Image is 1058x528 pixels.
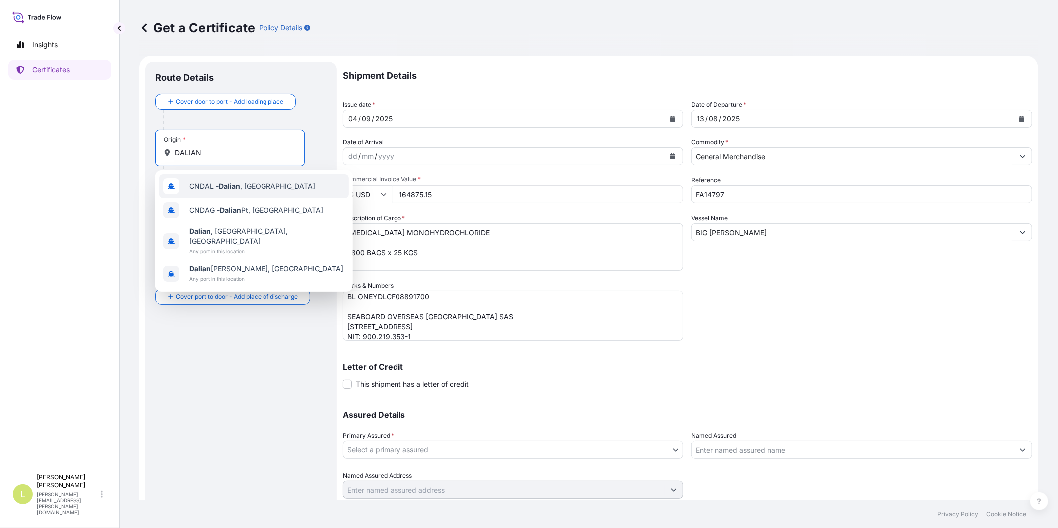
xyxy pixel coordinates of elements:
[155,170,353,292] div: Show suggestions
[155,72,214,84] p: Route Details
[692,147,1014,165] input: Type to search commodity
[691,431,736,441] label: Named Assured
[343,411,1032,419] p: Assured Details
[986,510,1026,518] p: Cookie Notice
[347,150,358,162] div: day,
[665,111,681,127] button: Calendar
[393,185,683,203] input: Enter amount
[20,489,25,499] span: L
[189,274,343,284] span: Any port in this location
[691,213,728,223] label: Vessel Name
[343,471,412,481] label: Named Assured Address
[189,205,323,215] span: CNDAG - Pt, [GEOGRAPHIC_DATA]
[1014,111,1030,127] button: Calendar
[37,473,99,489] p: [PERSON_NAME] [PERSON_NAME]
[1014,223,1032,241] button: Show suggestions
[139,20,255,36] p: Get a Certificate
[691,137,728,147] label: Commodity
[691,175,721,185] label: Reference
[721,113,741,125] div: year,
[937,510,978,518] p: Privacy Policy
[343,175,683,183] span: Commercial Invoice Value
[32,65,70,75] p: Certificates
[347,445,428,455] span: Select a primary assured
[259,23,302,33] p: Policy Details
[343,281,394,291] label: Marks & Numbers
[361,150,375,162] div: month,
[343,137,384,147] span: Date of Arrival
[343,213,405,223] label: Description of Cargo
[176,292,298,302] span: Cover port to door - Add place of discharge
[219,182,240,190] b: Dalian
[356,379,469,389] span: This shipment has a letter of credit
[696,113,705,125] div: day,
[37,491,99,515] p: [PERSON_NAME][EMAIL_ADDRESS][PERSON_NAME][DOMAIN_NAME]
[343,100,375,110] span: Issue date
[343,431,394,441] span: Primary Assured
[176,97,283,107] span: Cover door to port - Add loading place
[358,150,361,162] div: /
[377,150,395,162] div: year,
[705,113,708,125] div: /
[375,150,377,162] div: /
[220,206,241,214] b: Dalian
[691,185,1032,203] input: Enter booking reference
[175,148,292,158] input: Origin
[719,113,721,125] div: /
[189,226,345,246] span: , [GEOGRAPHIC_DATA], [GEOGRAPHIC_DATA]
[32,40,58,50] p: Insights
[343,363,1032,371] p: Letter of Credit
[1014,441,1032,459] button: Show suggestions
[164,136,186,144] div: Origin
[189,246,345,256] span: Any port in this location
[374,113,394,125] div: year,
[189,264,211,273] b: Dalian
[343,62,1032,90] p: Shipment Details
[189,264,343,274] span: [PERSON_NAME], [GEOGRAPHIC_DATA]
[343,481,665,499] input: Named Assured Address
[372,113,374,125] div: /
[665,148,681,164] button: Calendar
[691,100,746,110] span: Date of Departure
[361,113,372,125] div: month,
[692,441,1014,459] input: Assured Name
[189,227,211,235] b: Dalian
[358,113,361,125] div: /
[189,181,315,191] span: CNDAL - , [GEOGRAPHIC_DATA]
[665,481,683,499] button: Show suggestions
[692,223,1014,241] input: Type to search vessel name or IMO
[708,113,719,125] div: month,
[1014,147,1032,165] button: Show suggestions
[347,113,358,125] div: day,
